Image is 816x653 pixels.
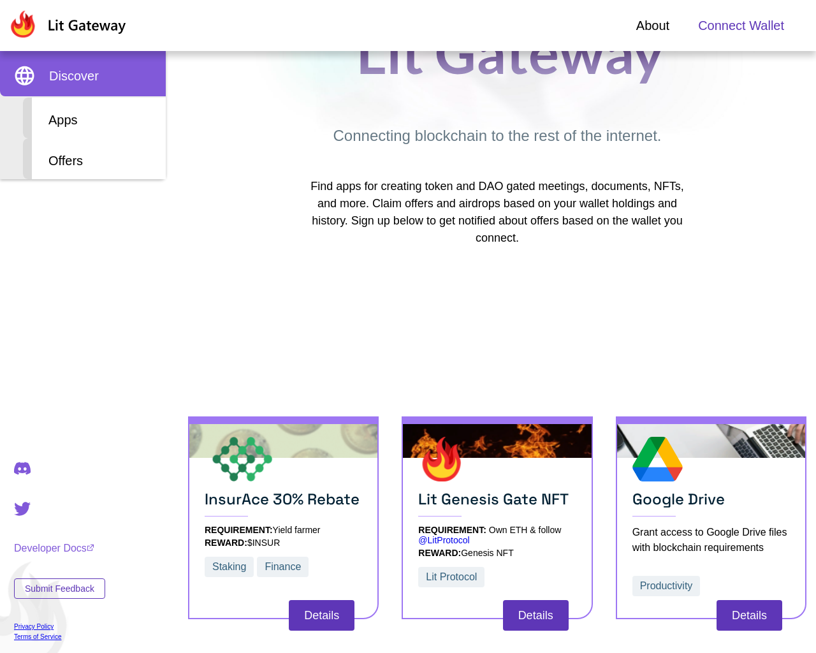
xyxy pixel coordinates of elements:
div: Offers [23,138,166,179]
li: REWARD: [205,538,362,548]
p: Connecting blockchain to the rest of the internet. [333,124,662,147]
span: Connect Wallet [698,16,784,35]
button: Details [717,600,782,631]
a: @LitProtocol [418,535,469,545]
span: Own ETH & follow [418,525,561,545]
a: Privacy Policy [14,623,105,630]
div: Grant access to Google Drive files with blockchain requirements [632,525,790,555]
button: Lit Protocol [418,567,484,587]
li: REQUIREMENT: [418,525,576,545]
img: Lit Gateway Logo [8,10,126,38]
a: Terms of Service [14,633,105,640]
button: Staking [205,557,254,577]
button: Details [289,600,354,631]
button: Submit Feedback [14,578,105,599]
p: Find apps for creating token and DAO gated meetings, documents, NFTs, and more. Claim offers and ... [302,178,693,247]
h2: Lit Gateway [356,17,664,86]
a: Developer Docs [14,543,105,554]
h3: InsurAce 30% Rebate [205,490,362,517]
h3: Lit Genesis Gate NFT [418,490,576,517]
span: Discover [49,66,99,85]
li: REQUIREMENT: [205,525,362,535]
span: $INSUR [247,538,280,548]
span: Genesis NFT [461,548,513,558]
div: Apps [23,98,166,138]
span: Yield farmer [273,525,321,535]
a: About [636,16,669,35]
button: Details [503,600,569,631]
button: Finance [257,557,309,577]
li: REWARD: [418,548,576,558]
button: Productivity [632,576,701,596]
h3: Google Drive [632,490,790,517]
